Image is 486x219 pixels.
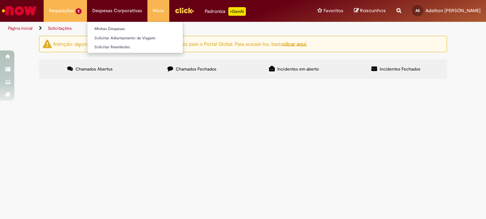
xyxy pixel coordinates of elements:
[277,66,319,72] span: Incidentes em aberto
[92,7,142,14] span: Despesas Corporativas
[153,7,164,14] span: More
[175,5,194,16] img: click_logo_yellow_360x200.png
[48,25,72,31] a: Solicitações
[87,43,183,51] a: Solicitar Reembolso
[426,8,481,14] span: Adeilton [PERSON_NAME]
[380,66,421,72] span: Incidentes Fechados
[87,25,183,33] a: Minhas Despesas
[5,22,319,35] ul: Trilhas de página
[87,21,183,53] ul: Despesas Corporativas
[324,7,343,14] span: Favoritos
[205,7,246,16] div: Padroniza
[53,40,307,47] ng-bind-html: Atenção: alguns chamados relacionados a T.I foram migrados para o Portal Global. Para acessá-los,...
[228,7,246,16] p: +GenAi
[49,7,74,14] span: Requisições
[354,8,386,14] a: Rascunhos
[415,8,420,13] span: AS
[176,66,217,72] span: Chamados Fechados
[87,34,183,42] a: Solicitar Adiantamento de Viagem
[283,40,307,47] a: clicar aqui.
[76,8,82,14] span: 2
[1,4,38,18] img: ServiceNow
[8,25,33,31] a: Página inicial
[76,66,113,72] span: Chamados Abertos
[360,7,386,14] span: Rascunhos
